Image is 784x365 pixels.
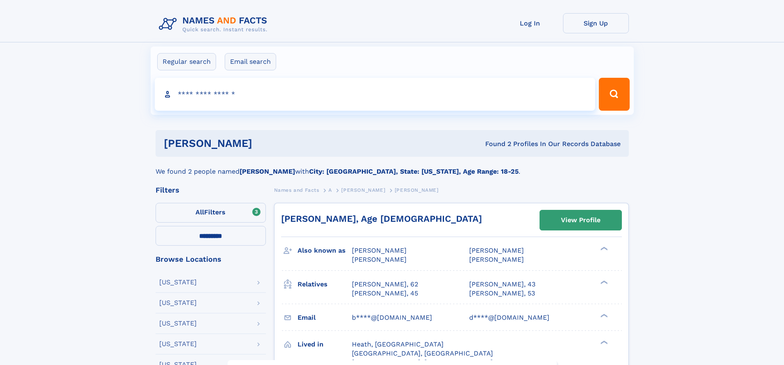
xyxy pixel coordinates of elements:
[159,300,197,306] div: [US_STATE]
[469,289,535,298] a: [PERSON_NAME], 53
[352,280,418,289] a: [PERSON_NAME], 62
[598,339,608,345] div: ❯
[164,138,369,149] h1: [PERSON_NAME]
[298,244,352,258] h3: Also known as
[352,246,407,254] span: [PERSON_NAME]
[469,280,535,289] a: [PERSON_NAME], 43
[598,279,608,285] div: ❯
[281,214,482,224] a: [PERSON_NAME], Age [DEMOGRAPHIC_DATA]
[352,256,407,263] span: [PERSON_NAME]
[159,341,197,347] div: [US_STATE]
[159,320,197,327] div: [US_STATE]
[156,256,266,263] div: Browse Locations
[352,289,418,298] a: [PERSON_NAME], 45
[341,185,385,195] a: [PERSON_NAME]
[195,208,204,216] span: All
[298,277,352,291] h3: Relatives
[225,53,276,70] label: Email search
[598,246,608,251] div: ❯
[328,185,332,195] a: A
[156,203,266,223] label: Filters
[309,167,519,175] b: City: [GEOGRAPHIC_DATA], State: [US_STATE], Age Range: 18-25
[298,337,352,351] h3: Lived in
[156,157,629,177] div: We found 2 people named with .
[274,185,319,195] a: Names and Facts
[540,210,621,230] a: View Profile
[352,349,493,357] span: [GEOGRAPHIC_DATA], [GEOGRAPHIC_DATA]
[352,340,444,348] span: Heath, [GEOGRAPHIC_DATA]
[298,311,352,325] h3: Email
[159,279,197,286] div: [US_STATE]
[599,78,629,111] button: Search Button
[497,13,563,33] a: Log In
[240,167,295,175] b: [PERSON_NAME]
[369,139,621,149] div: Found 2 Profiles In Our Records Database
[328,187,332,193] span: A
[563,13,629,33] a: Sign Up
[469,256,524,263] span: [PERSON_NAME]
[561,211,600,230] div: View Profile
[395,187,439,193] span: [PERSON_NAME]
[156,186,266,194] div: Filters
[156,13,274,35] img: Logo Names and Facts
[155,78,596,111] input: search input
[469,246,524,254] span: [PERSON_NAME]
[341,187,385,193] span: [PERSON_NAME]
[157,53,216,70] label: Regular search
[598,313,608,318] div: ❯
